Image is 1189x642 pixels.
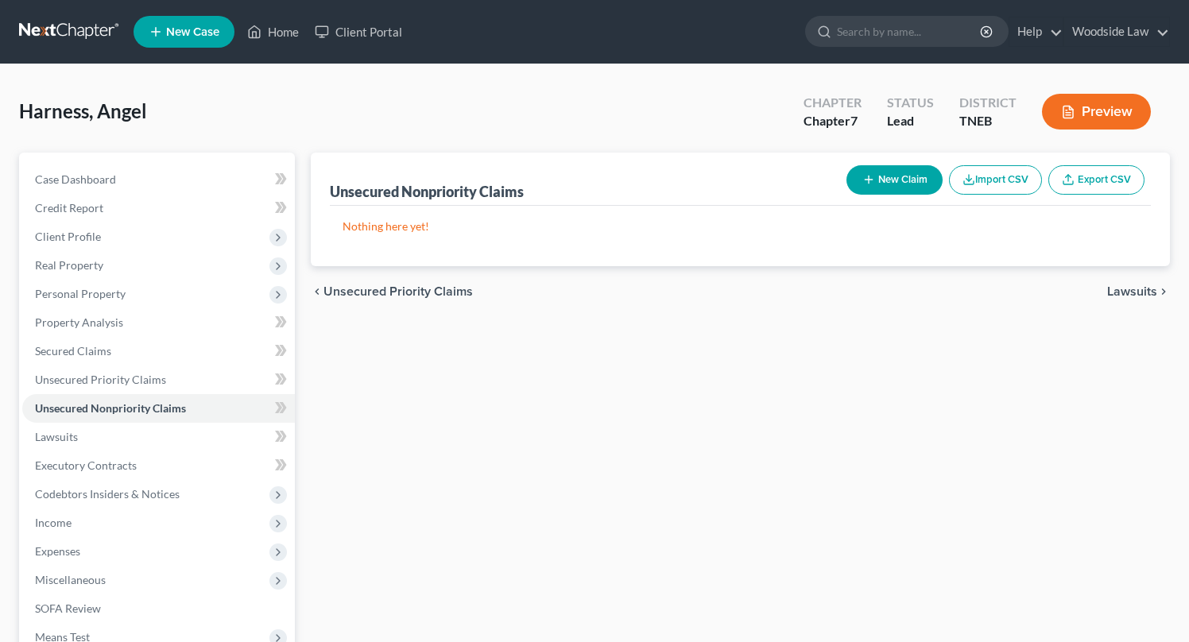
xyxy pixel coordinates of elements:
[22,194,295,222] a: Credit Report
[22,594,295,623] a: SOFA Review
[35,401,186,415] span: Unsecured Nonpriority Claims
[949,165,1042,195] button: Import CSV
[1042,94,1151,130] button: Preview
[166,26,219,38] span: New Case
[850,113,858,128] span: 7
[22,423,295,451] a: Lawsuits
[1157,285,1170,298] i: chevron_right
[846,165,943,195] button: New Claim
[887,94,934,112] div: Status
[311,285,473,298] button: chevron_left Unsecured Priority Claims
[35,573,106,586] span: Miscellaneous
[35,458,137,472] span: Executory Contracts
[1107,285,1170,298] button: Lawsuits chevron_right
[35,601,101,615] span: SOFA Review
[311,285,323,298] i: chevron_left
[804,94,862,112] div: Chapter
[1048,165,1144,195] a: Export CSV
[22,451,295,480] a: Executory Contracts
[35,487,180,501] span: Codebtors Insiders & Notices
[1009,17,1063,46] a: Help
[35,172,116,186] span: Case Dashboard
[35,544,80,558] span: Expenses
[887,112,934,130] div: Lead
[323,285,473,298] span: Unsecured Priority Claims
[837,17,982,46] input: Search by name...
[35,373,166,386] span: Unsecured Priority Claims
[35,516,72,529] span: Income
[35,344,111,358] span: Secured Claims
[35,201,103,215] span: Credit Report
[1107,285,1157,298] span: Lawsuits
[343,219,1138,234] p: Nothing here yet!
[35,287,126,300] span: Personal Property
[19,99,147,122] span: Harness, Angel
[22,308,295,337] a: Property Analysis
[35,430,78,443] span: Lawsuits
[1064,17,1169,46] a: Woodside Law
[35,315,123,329] span: Property Analysis
[307,17,410,46] a: Client Portal
[35,230,101,243] span: Client Profile
[35,258,103,272] span: Real Property
[959,94,1017,112] div: District
[22,365,295,394] a: Unsecured Priority Claims
[804,112,862,130] div: Chapter
[239,17,307,46] a: Home
[330,182,524,201] div: Unsecured Nonpriority Claims
[22,165,295,194] a: Case Dashboard
[22,337,295,365] a: Secured Claims
[22,394,295,423] a: Unsecured Nonpriority Claims
[959,112,1017,130] div: TNEB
